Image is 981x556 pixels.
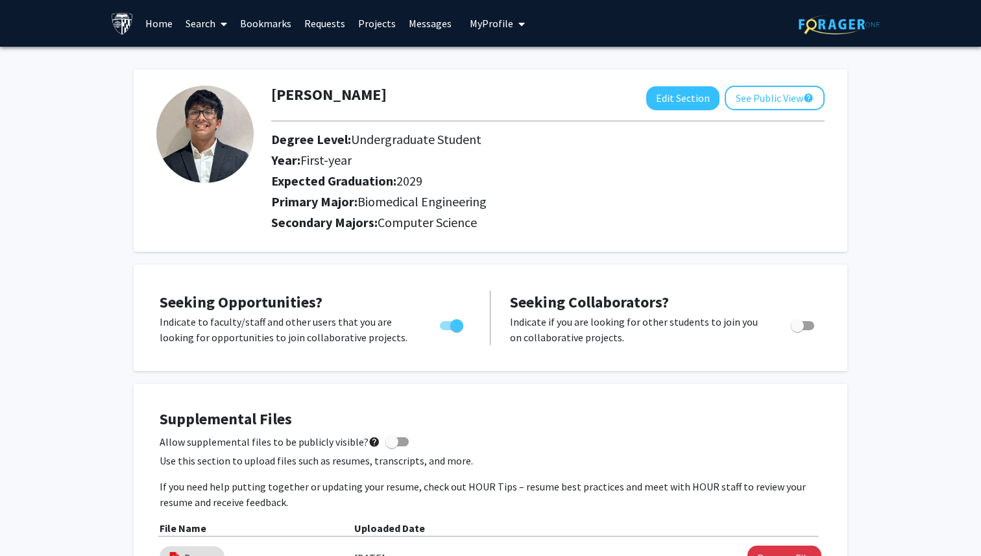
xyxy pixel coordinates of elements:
[470,17,513,30] span: My Profile
[510,292,669,312] span: Seeking Collaborators?
[298,1,352,46] a: Requests
[160,479,821,510] p: If you need help putting together or updating your resume, check out HOUR Tips – resume best prac...
[510,314,766,345] p: Indicate if you are looking for other students to join you on collaborative projects.
[803,90,814,106] mat-icon: help
[179,1,234,46] a: Search
[160,453,821,468] p: Use this section to upload files such as resumes, transcripts, and more.
[354,522,425,535] b: Uploaded Date
[160,314,415,345] p: Indicate to faculty/staff and other users that you are looking for opportunities to join collabor...
[357,193,487,210] span: Biomedical Engineering
[271,215,825,230] h2: Secondary Majors:
[786,314,821,333] div: Toggle
[369,434,380,450] mat-icon: help
[234,1,298,46] a: Bookmarks
[271,132,752,147] h2: Degree Level:
[725,86,825,110] button: See Public View
[10,498,55,546] iframe: Chat
[435,314,470,333] div: Toggle
[271,86,387,104] h1: [PERSON_NAME]
[646,86,720,110] button: Edit Section
[352,1,402,46] a: Projects
[378,214,477,230] span: Computer Science
[160,410,821,429] h4: Supplemental Files
[139,1,179,46] a: Home
[160,522,206,535] b: File Name
[402,1,458,46] a: Messages
[300,152,352,168] span: First-year
[351,131,481,147] span: Undergraduate Student
[271,194,825,210] h2: Primary Major:
[396,173,422,189] span: 2029
[271,152,752,168] h2: Year:
[111,12,134,35] img: Johns Hopkins University Logo
[156,86,254,183] img: Profile Picture
[271,173,752,189] h2: Expected Graduation:
[160,434,380,450] span: Allow supplemental files to be publicly visible?
[160,292,322,312] span: Seeking Opportunities?
[799,14,880,34] img: ForagerOne Logo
